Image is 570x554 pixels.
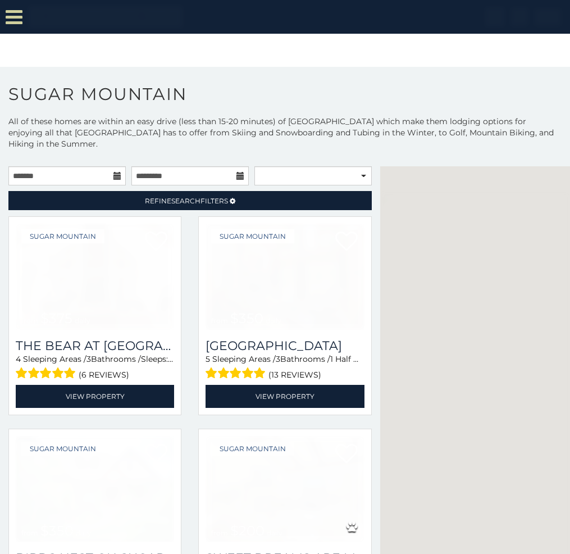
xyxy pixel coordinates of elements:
a: Add to favorites [145,443,167,466]
img: The Bear At Sugar Mountain [16,224,174,330]
span: daily [267,529,282,537]
span: daily [76,529,92,537]
span: daily [266,316,281,325]
span: $200 [230,523,265,539]
a: The Bear At Sugar Mountain from $375 daily [16,224,174,330]
span: (13 reviews) [268,367,321,382]
a: Add to favorites [145,230,167,254]
span: $350 [40,523,74,539]
a: Birds Nest On Sugar Mountain from $350 daily [16,436,174,542]
a: Sugar Mountain [21,229,104,243]
h3: The Bear At Sugar Mountain [16,338,174,353]
a: View Property [206,385,364,408]
a: [PHONE_NUMBER] [508,7,531,26]
span: (6 reviews) [79,367,129,382]
img: Grouse Moor Lodge [206,224,364,330]
span: 3 [276,354,280,364]
a: Add to favorites [335,230,358,254]
span: $375 [40,310,72,326]
div: Sleeping Areas / Bathrooms / Sleeps: [206,353,364,382]
span: from [21,316,38,325]
span: from [211,529,228,537]
a: Add to favorites [335,443,358,466]
a: The Bear At [GEOGRAPHIC_DATA] [16,338,174,353]
a: [GEOGRAPHIC_DATA] [206,338,364,353]
a: View Property [16,385,174,408]
a: Sweet Dreams Are Made Of Skis from $200 daily [206,436,364,542]
img: Birds Nest On Sugar Mountain [16,436,174,542]
span: from [21,529,38,537]
a: Sugar Mountain [211,442,294,456]
span: $350 [230,310,263,326]
img: Sweet Dreams Are Made Of Skis [206,436,364,542]
img: Khaki-logo.png [28,6,183,28]
span: 4 [16,354,21,364]
a: RefineSearchFilters [8,191,372,210]
span: from [211,316,228,325]
a: Sugar Mountain [211,229,294,243]
span: Refine Filters [145,197,228,205]
img: search-regular.svg [485,7,505,27]
span: 3 [86,354,91,364]
h3: Grouse Moor Lodge [206,338,364,353]
span: Search [171,197,200,205]
a: Sugar Mountain [21,442,104,456]
span: 1 Half Baths / [330,354,381,364]
a: Grouse Moor Lodge from $350 daily [206,224,364,330]
span: daily [75,316,90,325]
span: 5 [206,354,210,364]
div: Sleeping Areas / Bathrooms / Sleeps: [16,353,174,382]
